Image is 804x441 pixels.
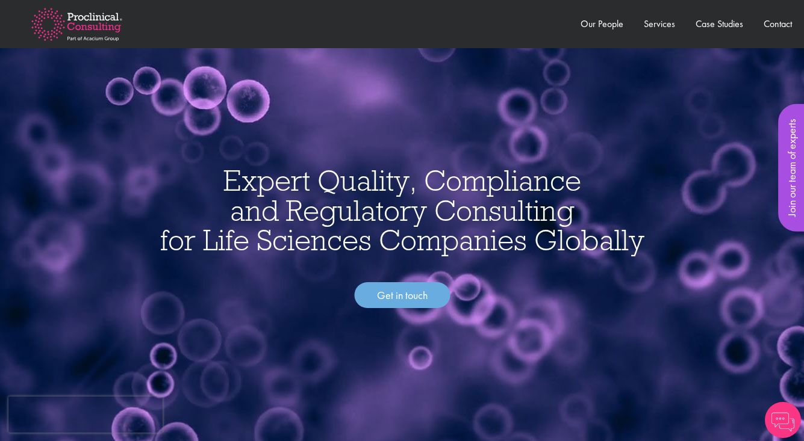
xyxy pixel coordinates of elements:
[12,165,792,255] h1: Expert Quality, Compliance and Regulatory Consulting for Life Sciences Companies Globally
[354,282,450,309] a: Get in touch
[696,17,743,30] a: Case Studies
[644,17,675,30] a: Services
[765,402,801,438] img: Chatbot
[8,396,163,433] iframe: reCAPTCHA
[764,17,792,30] a: Contact
[581,17,623,30] a: Our People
